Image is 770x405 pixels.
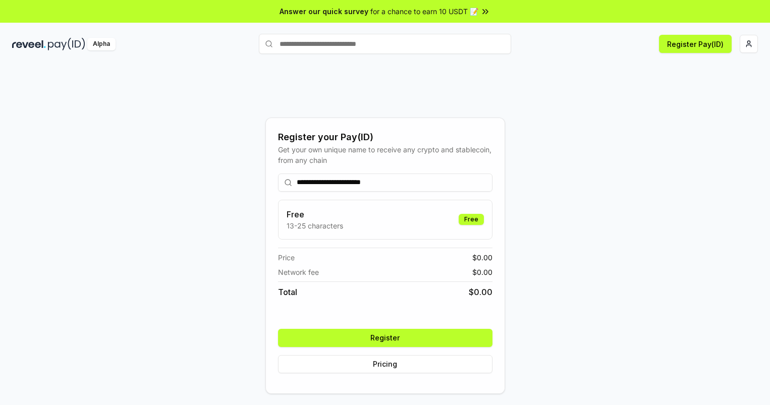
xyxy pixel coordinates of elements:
[278,144,492,165] div: Get your own unique name to receive any crypto and stablecoin, from any chain
[87,38,116,50] div: Alpha
[278,329,492,347] button: Register
[287,220,343,231] p: 13-25 characters
[278,130,492,144] div: Register your Pay(ID)
[278,252,295,263] span: Price
[659,35,732,53] button: Register Pay(ID)
[472,252,492,263] span: $ 0.00
[280,6,368,17] span: Answer our quick survey
[278,286,297,298] span: Total
[278,355,492,373] button: Pricing
[469,286,492,298] span: $ 0.00
[278,267,319,277] span: Network fee
[459,214,484,225] div: Free
[472,267,492,277] span: $ 0.00
[48,38,85,50] img: pay_id
[287,208,343,220] h3: Free
[12,38,46,50] img: reveel_dark
[370,6,478,17] span: for a chance to earn 10 USDT 📝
